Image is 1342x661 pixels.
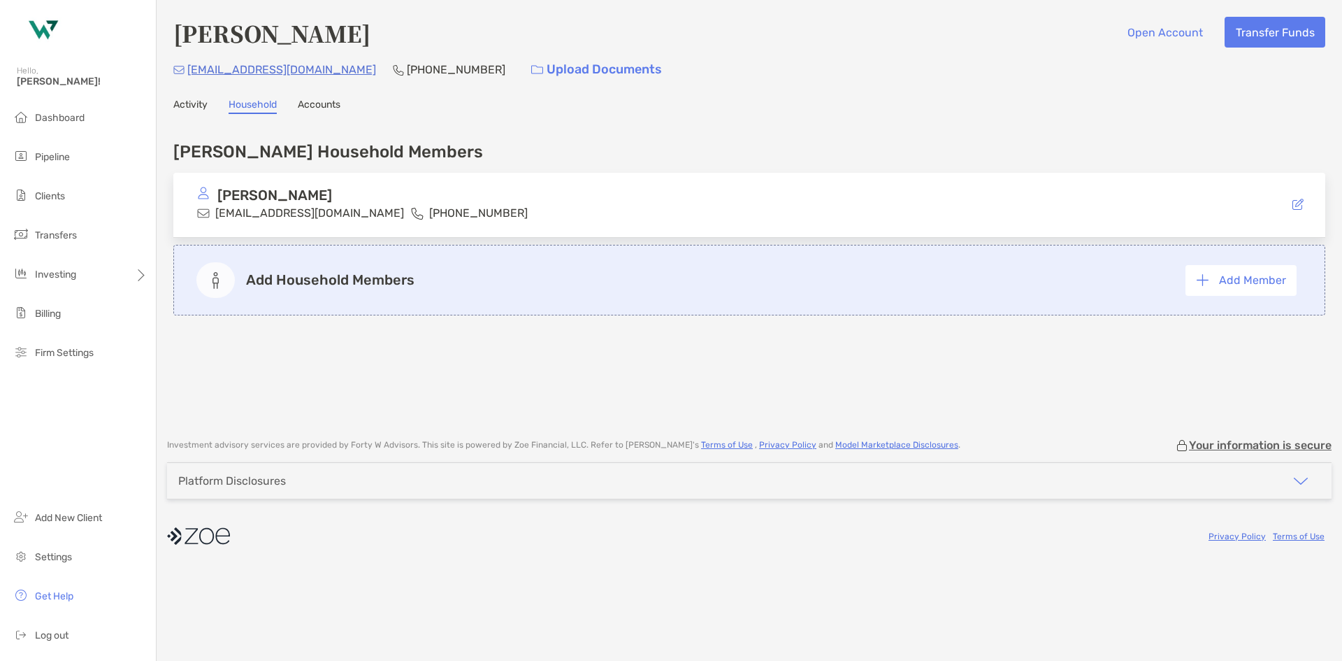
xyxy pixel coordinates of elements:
[411,207,424,220] img: phone icon
[13,509,29,525] img: add_new_client icon
[1189,439,1332,452] p: Your information is secure
[167,440,960,450] p: Investment advisory services are provided by Forty W Advisors . This site is powered by Zoe Finan...
[13,108,29,125] img: dashboard icon
[196,262,235,298] img: add member icon
[13,587,29,604] img: get-help icon
[217,187,332,204] p: [PERSON_NAME]
[13,548,29,564] img: settings icon
[173,66,185,74] img: Email Icon
[13,187,29,204] img: clients icon
[35,112,85,124] span: Dashboard
[1273,532,1325,541] a: Terms of Use
[187,61,376,78] p: [EMAIL_ADDRESS][DOMAIN_NAME]
[215,204,404,222] p: [EMAIL_ADDRESS][DOMAIN_NAME]
[1225,17,1325,48] button: Transfer Funds
[1197,274,1208,286] img: button icon
[835,440,958,450] a: Model Marketplace Disclosures
[17,6,67,56] img: Zoe Logo
[17,76,147,87] span: [PERSON_NAME]!
[197,207,210,220] img: email icon
[35,630,68,641] span: Log out
[35,308,61,320] span: Billing
[246,271,414,289] p: Add Household Members
[1208,532,1266,541] a: Privacy Policy
[13,226,29,243] img: transfers icon
[701,440,753,450] a: Terms of Use
[173,99,208,114] a: Activity
[35,269,76,280] span: Investing
[35,347,94,359] span: Firm Settings
[167,520,230,552] img: company logo
[35,551,72,563] span: Settings
[173,142,483,162] h4: [PERSON_NAME] Household Members
[35,229,77,241] span: Transfers
[1116,17,1213,48] button: Open Account
[13,304,29,321] img: billing icon
[13,265,29,282] img: investing icon
[522,55,671,85] a: Upload Documents
[173,17,370,49] h4: [PERSON_NAME]
[178,474,286,488] div: Platform Disclosures
[35,512,102,524] span: Add New Client
[1185,265,1297,296] button: Add Member
[35,151,70,163] span: Pipeline
[429,204,528,222] p: [PHONE_NUMBER]
[13,148,29,164] img: pipeline icon
[229,99,277,114] a: Household
[197,187,210,199] img: avatar icon
[531,65,543,75] img: button icon
[298,99,340,114] a: Accounts
[35,590,73,602] span: Get Help
[13,343,29,360] img: firm-settings icon
[759,440,816,450] a: Privacy Policy
[35,190,65,202] span: Clients
[393,64,404,76] img: Phone Icon
[13,626,29,643] img: logout icon
[1292,473,1309,490] img: icon arrow
[407,61,505,78] p: [PHONE_NUMBER]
